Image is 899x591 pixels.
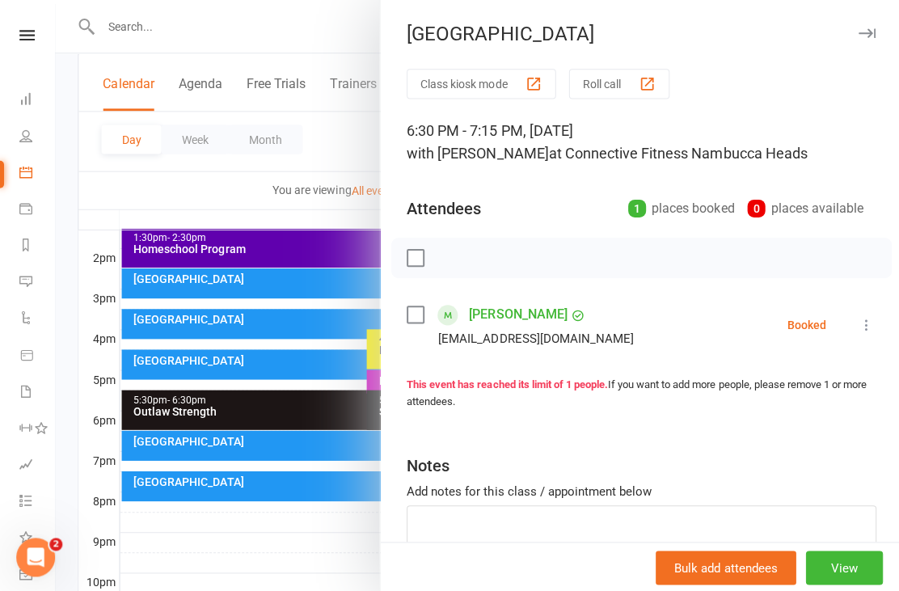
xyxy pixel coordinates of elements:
a: People [19,119,56,155]
a: Calendar [19,155,56,192]
div: places booked [626,196,732,219]
div: Notes [405,453,448,475]
div: Booked [784,319,823,330]
div: Attendees [405,196,479,219]
strong: This event has reached its limit of 1 people. [405,377,606,389]
span: with [PERSON_NAME] [405,144,547,161]
div: [EMAIL_ADDRESS][DOMAIN_NAME] [437,327,631,348]
div: 6:30 PM - 7:15 PM, [DATE] [405,119,873,164]
a: Product Sales [19,337,56,374]
div: [GEOGRAPHIC_DATA] [379,23,899,45]
a: Dashboard [19,82,56,119]
a: [PERSON_NAME] [467,301,565,327]
a: Assessments [19,446,56,483]
a: Payments [19,192,56,228]
a: What's New [19,519,56,555]
div: 1 [626,199,644,217]
a: Reports [19,228,56,264]
div: places available [745,196,860,219]
button: Roll call [567,69,667,99]
button: Bulk add attendees [653,549,793,583]
iframe: Intercom live chat [16,536,55,575]
span: at Connective Fitness Nambucca Heads [547,144,804,161]
div: If you want to add more people, please remove 1 or more attendees. [405,375,873,409]
button: View [803,549,880,583]
span: 2 [49,536,62,549]
div: Add notes for this class / appointment below [405,480,873,500]
button: Class kiosk mode [405,69,554,99]
div: 0 [745,199,762,217]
